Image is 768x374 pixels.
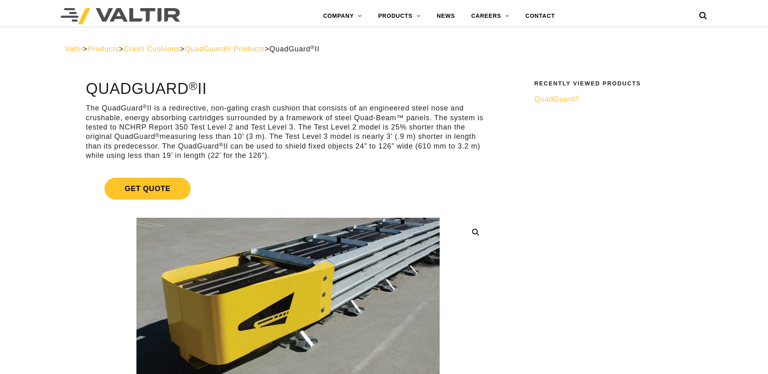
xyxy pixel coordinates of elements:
[104,178,191,200] span: Get Quote
[155,132,160,138] sup: ®
[86,81,490,98] h1: QuadGuard II
[311,45,315,51] sup: ®
[575,95,580,101] sup: ®
[189,79,198,92] sup: ®
[87,45,119,53] a: Products
[534,95,698,104] a: QuadGuard®
[517,8,563,24] a: CONTACT
[65,45,83,53] a: Valtir
[123,45,180,53] a: Crash Cushions
[463,8,517,24] a: CAREERS
[270,45,320,53] span: QuadGuard II
[315,8,370,24] a: COMPANY
[86,104,490,160] p: The QuadGuard II is a redirective, non-gating crash cushion that consists of an engineered steel ...
[429,8,463,24] a: NEWS
[534,95,580,103] span: QuadGuard
[185,45,265,53] a: QuadGuard® Products
[143,104,147,110] sup: ®
[370,8,429,24] a: PRODUCTS
[65,45,703,54] div: > > > >
[86,168,490,209] a: Get Quote
[534,81,698,87] h2: Recently Viewed Products
[219,142,223,148] sup: ®
[61,8,180,24] img: Valtir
